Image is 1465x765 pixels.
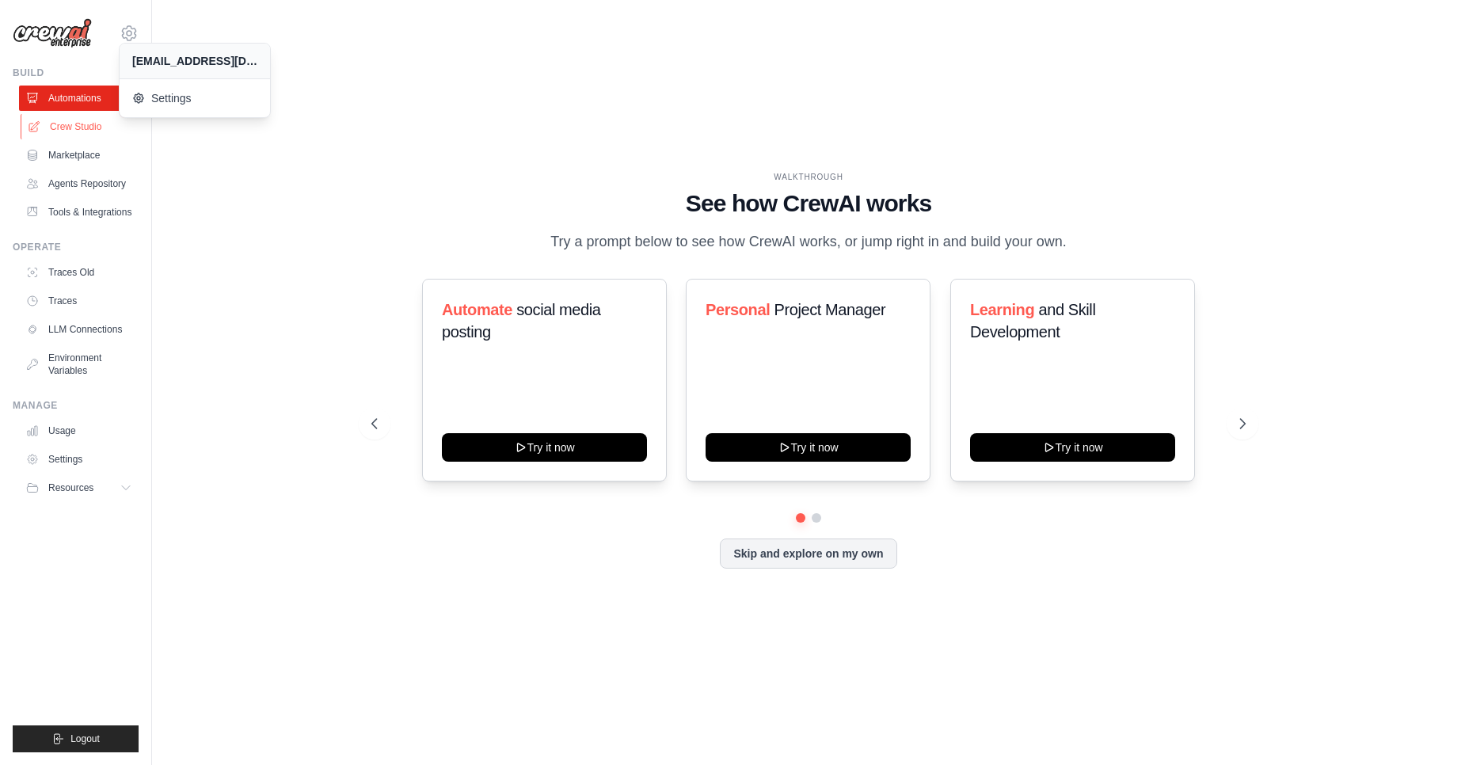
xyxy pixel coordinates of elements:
[19,317,139,342] a: LLM Connections
[120,82,270,114] a: Settings
[720,539,896,569] button: Skip and explore on my own
[371,171,1246,183] div: WALKTHROUGH
[970,301,1095,341] span: and Skill Development
[13,67,139,79] div: Build
[70,733,100,745] span: Logout
[13,399,139,412] div: Manage
[19,475,139,500] button: Resources
[542,230,1075,253] p: Try a prompt below to see how CrewAI works, or jump right in and build your own.
[706,433,911,462] button: Try it now
[774,301,886,318] span: Project Manager
[19,200,139,225] a: Tools & Integrations
[442,301,601,341] span: social media posting
[13,725,139,752] button: Logout
[19,260,139,285] a: Traces Old
[19,345,139,383] a: Environment Variables
[19,288,139,314] a: Traces
[970,301,1034,318] span: Learning
[48,481,93,494] span: Resources
[19,171,139,196] a: Agents Repository
[371,189,1246,218] h1: See how CrewAI works
[442,301,512,318] span: Automate
[706,301,770,318] span: Personal
[1386,689,1465,765] iframe: Chat Widget
[19,143,139,168] a: Marketplace
[132,53,257,69] div: [EMAIL_ADDRESS][DOMAIN_NAME]
[13,18,92,48] img: Logo
[442,433,647,462] button: Try it now
[19,447,139,472] a: Settings
[970,433,1175,462] button: Try it now
[19,418,139,443] a: Usage
[132,90,257,106] span: Settings
[13,241,139,253] div: Operate
[21,114,140,139] a: Crew Studio
[19,86,139,111] a: Automations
